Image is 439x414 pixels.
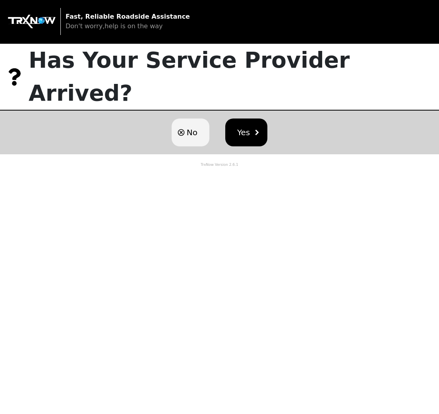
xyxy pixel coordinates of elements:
span: No [187,126,197,138]
span: Don't worry,help is on the way [66,22,163,30]
button: No [172,119,209,146]
p: Has Your Service Provider Arrived? [29,44,439,110]
strong: Fast, Reliable Roadside Assistance [66,13,190,20]
img: trx now logo [8,15,56,28]
button: Yes [225,119,267,146]
span: Yes [237,126,250,138]
img: chevron [254,130,259,135]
